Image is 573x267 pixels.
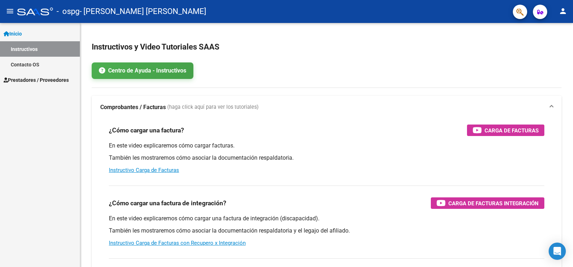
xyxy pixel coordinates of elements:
[92,62,193,79] a: Centro de Ayuda - Instructivos
[109,142,544,150] p: En este video explicaremos cómo cargar facturas.
[431,197,544,209] button: Carga de Facturas Integración
[559,7,567,15] mat-icon: person
[109,198,226,208] h3: ¿Cómo cargar una factura de integración?
[92,96,562,119] mat-expansion-panel-header: Comprobantes / Facturas (haga click aquí para ver los tutoriales)
[6,7,14,15] mat-icon: menu
[109,167,179,173] a: Instructivo Carga de Facturas
[109,215,544,222] p: En este video explicaremos cómo cargar una factura de integración (discapacidad).
[4,76,69,84] span: Prestadores / Proveedores
[92,40,562,54] h2: Instructivos y Video Tutoriales SAAS
[109,227,544,235] p: También les mostraremos cómo asociar la documentación respaldatoria y el legajo del afiliado.
[57,4,80,19] span: - ospg
[167,103,259,111] span: (haga click aquí para ver los tutoriales)
[109,154,544,162] p: También les mostraremos cómo asociar la documentación respaldatoria.
[100,103,166,111] strong: Comprobantes / Facturas
[109,240,246,246] a: Instructivo Carga de Facturas con Recupero x Integración
[448,199,539,208] span: Carga de Facturas Integración
[109,125,184,135] h3: ¿Cómo cargar una factura?
[80,4,206,19] span: - [PERSON_NAME] [PERSON_NAME]
[4,30,22,38] span: Inicio
[549,243,566,260] div: Open Intercom Messenger
[467,125,544,136] button: Carga de Facturas
[485,126,539,135] span: Carga de Facturas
